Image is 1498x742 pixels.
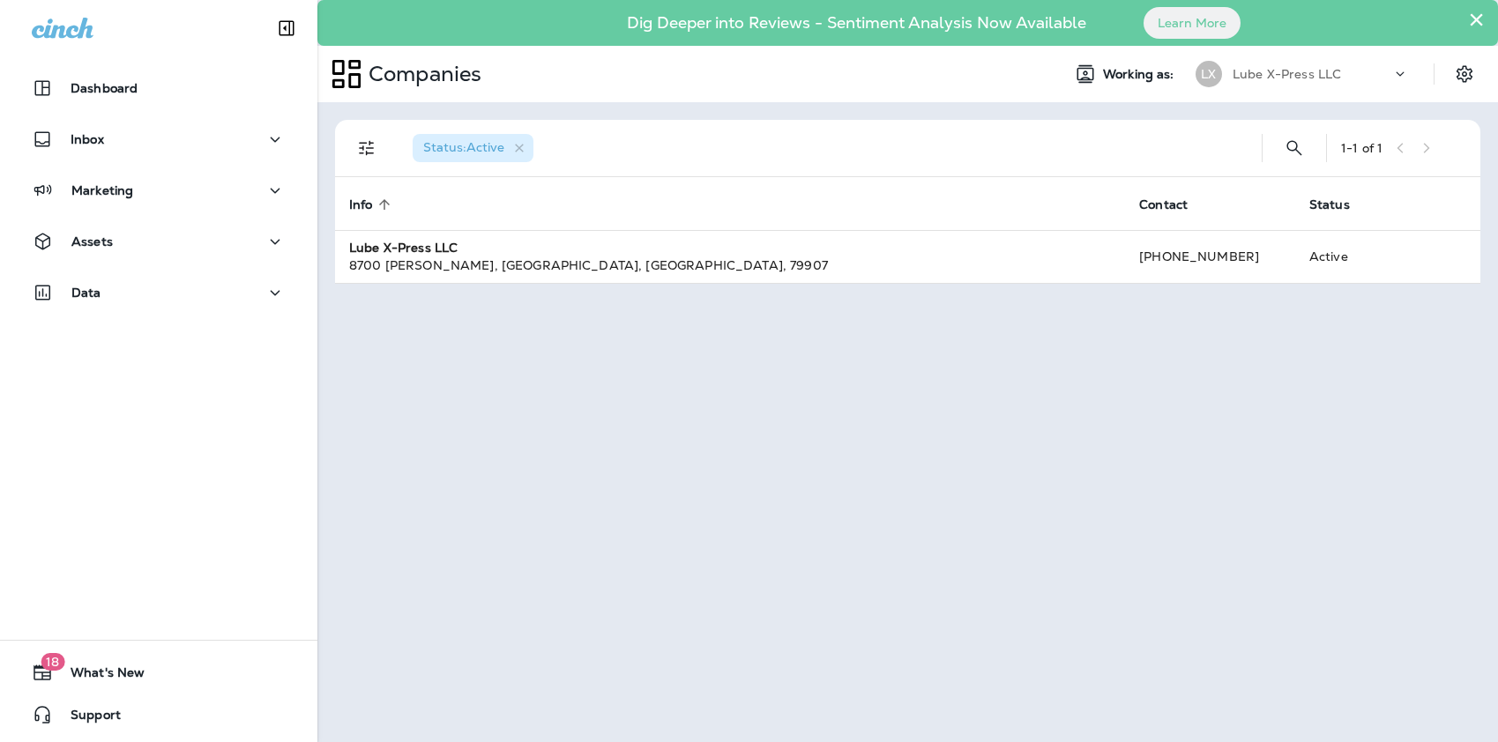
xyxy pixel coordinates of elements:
[1309,197,1373,212] span: Status
[18,697,300,732] button: Support
[53,708,121,729] span: Support
[1341,141,1382,155] div: 1 - 1 of 1
[349,197,373,212] span: Info
[1295,230,1402,283] td: Active
[1139,197,1211,212] span: Contact
[349,256,1111,274] div: 8700 [PERSON_NAME] , [GEOGRAPHIC_DATA] , [GEOGRAPHIC_DATA] , 79907
[18,122,300,157] button: Inbox
[1144,7,1241,39] button: Learn More
[71,234,113,249] p: Assets
[53,665,145,686] span: What's New
[1125,230,1295,283] td: [PHONE_NUMBER]
[1103,67,1178,82] span: Working as:
[41,653,64,671] span: 18
[71,132,104,146] p: Inbox
[576,20,1137,26] p: Dig Deeper into Reviews - Sentiment Analysis Now Available
[423,139,504,155] span: Status : Active
[361,61,481,87] p: Companies
[349,240,458,256] strong: Lube X-Press LLC
[413,134,533,162] div: Status:Active
[1449,58,1480,90] button: Settings
[349,130,384,166] button: Filters
[1139,197,1188,212] span: Contact
[349,197,396,212] span: Info
[18,173,300,208] button: Marketing
[71,81,138,95] p: Dashboard
[18,224,300,259] button: Assets
[1233,67,1341,81] p: Lube X-Press LLC
[18,70,300,106] button: Dashboard
[1468,5,1485,33] button: Close
[1196,61,1222,87] div: LX
[262,11,311,46] button: Collapse Sidebar
[1277,130,1312,166] button: Search Companies
[1309,197,1350,212] span: Status
[71,286,101,300] p: Data
[18,275,300,310] button: Data
[18,655,300,690] button: 18What's New
[71,183,133,197] p: Marketing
